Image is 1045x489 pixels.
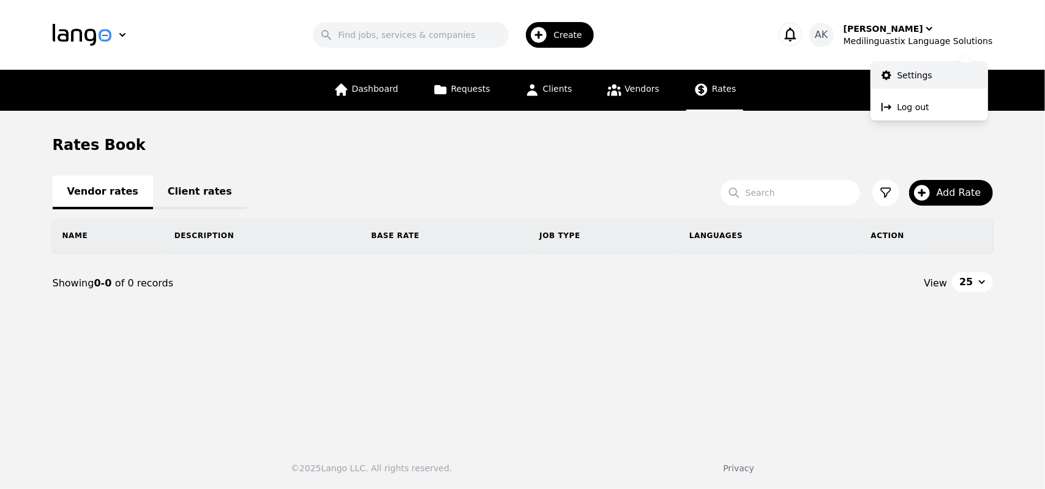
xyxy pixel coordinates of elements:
th: Languages [680,218,861,253]
th: Job Type [530,218,680,253]
h1: Rates Book [53,135,146,155]
a: Vendors [599,70,667,111]
a: Requests [425,70,498,111]
button: 25 [952,272,992,292]
p: Settings [897,69,932,81]
div: Medilinguastix Language Solutions [844,35,993,47]
th: Name [53,218,165,253]
span: Requests [451,84,490,94]
span: 25 [959,275,973,289]
th: Base Rate [361,218,530,253]
nav: Page navigation [53,253,993,313]
span: 0-0 [94,277,114,289]
button: AK[PERSON_NAME]Medilinguastix Language Solutions [809,23,993,47]
span: View [924,276,947,291]
a: Dashboard [326,70,406,111]
span: Add Rate [937,185,990,200]
div: [PERSON_NAME] [844,23,923,35]
th: Action [861,218,993,253]
a: Client rates [153,176,247,209]
span: Dashboard [352,84,399,94]
button: Add Rate [909,180,993,206]
span: Create [553,29,591,41]
a: Clients [517,70,580,111]
a: Rates [686,70,743,111]
input: Find jobs, services & companies [313,22,509,48]
span: Clients [543,84,572,94]
button: Filter [872,179,899,206]
span: AK [815,28,828,42]
a: Privacy [723,463,754,473]
p: Log out [897,101,929,113]
img: Logo [53,24,111,46]
div: © 2025 Lango LLC. All rights reserved. [291,462,452,474]
span: Vendors [625,84,659,94]
input: Search [721,180,860,206]
th: Description [165,218,362,253]
button: Create [509,17,601,53]
div: Showing of 0 records [53,276,523,291]
span: Rates [712,84,736,94]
